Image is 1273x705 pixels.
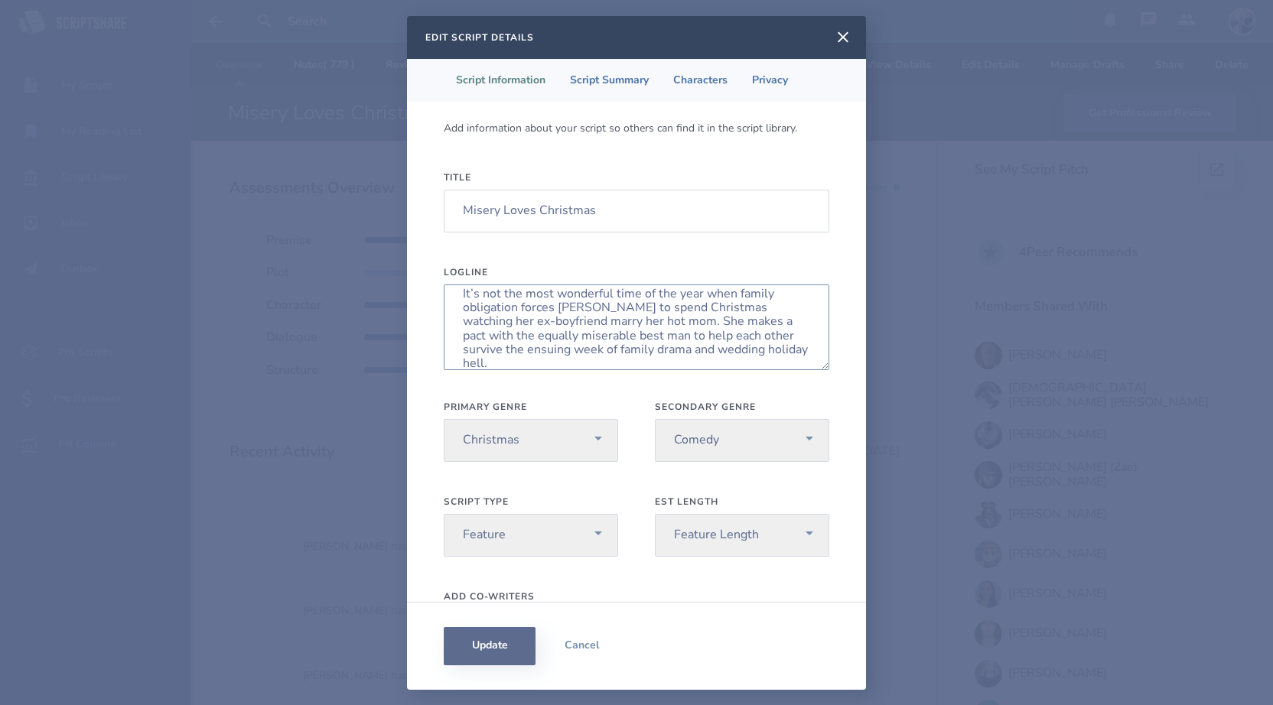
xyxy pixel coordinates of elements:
[740,59,800,102] li: Privacy
[655,495,829,508] label: Est Length
[661,59,740,102] li: Characters
[444,627,536,665] button: Update
[444,590,829,603] label: Add Co-Writers
[444,122,797,135] p: Add information about your script so others can find it in the script library.
[425,31,534,44] h2: Edit Script Details
[536,627,627,665] button: Cancel
[655,401,829,413] label: Secondary Genre
[558,59,661,102] li: Script Summary
[444,266,829,278] label: Logline
[444,59,558,102] li: Script Information
[444,171,829,184] label: Title
[444,284,829,370] textarea: It’s not the most wonderful time of the year when family obligation forces [PERSON_NAME] to spend...
[444,401,618,413] label: Primary Genre
[444,495,618,508] label: Script Type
